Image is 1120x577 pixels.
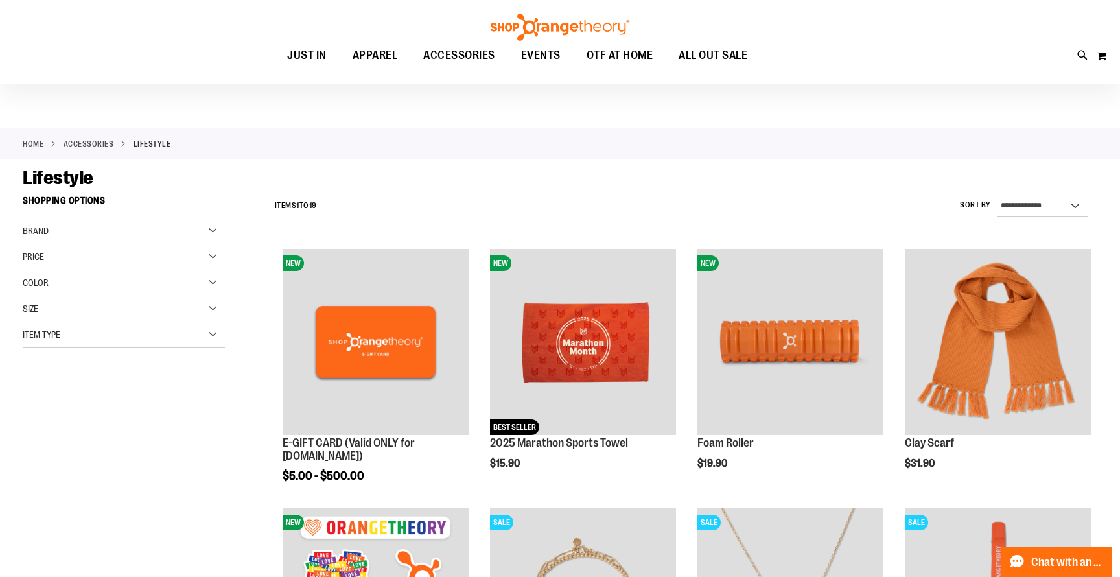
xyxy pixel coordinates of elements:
span: NEW [697,255,719,271]
span: $15.90 [490,458,522,469]
span: EVENTS [521,41,561,70]
span: Lifestyle [23,167,93,189]
span: Size [23,303,38,314]
div: product [691,242,890,502]
span: $31.90 [905,458,937,469]
img: 2025 Marathon Sports Towel [490,249,676,435]
img: E-GIFT CARD (Valid ONLY for ShopOrangetheory.com) [283,249,469,435]
strong: Shopping Options [23,189,225,218]
span: NEW [490,255,511,271]
span: SALE [697,515,721,530]
span: 19 [309,201,317,210]
div: product [276,242,475,515]
a: E-GIFT CARD (Valid ONLY for [DOMAIN_NAME]) [283,436,415,462]
a: Clay Scarf [905,436,954,449]
label: Sort By [960,200,991,211]
button: Chat with an Expert [1001,547,1113,577]
span: ACCESSORIES [423,41,495,70]
span: $19.90 [697,458,729,469]
a: 2025 Marathon Sports TowelNEWBEST SELLER [490,249,676,437]
span: OTF AT HOME [587,41,653,70]
span: Price [23,252,44,262]
span: JUST IN [287,41,327,70]
img: Foam Roller [697,249,883,435]
span: SALE [905,515,928,530]
h2: Items to [275,196,317,216]
img: Clay Scarf [905,249,1091,435]
span: ALL OUT SALE [679,41,747,70]
div: product [898,242,1097,502]
span: Color [23,277,49,288]
span: 1 [296,201,299,210]
span: Brand [23,226,49,236]
a: ACCESSORIES [64,138,114,150]
span: APPAREL [353,41,398,70]
span: NEW [283,255,304,271]
a: Home [23,138,43,150]
a: 2025 Marathon Sports Towel [490,436,628,449]
a: E-GIFT CARD (Valid ONLY for ShopOrangetheory.com)NEW [283,249,469,437]
a: Clay Scarf [905,249,1091,437]
span: SALE [490,515,513,530]
span: NEW [283,515,304,530]
span: $5.00 - $500.00 [283,469,364,482]
span: BEST SELLER [490,419,539,435]
img: Shop Orangetheory [489,14,631,41]
a: Foam RollerNEW [697,249,883,437]
strong: Lifestyle [134,138,171,150]
span: Item Type [23,329,60,340]
div: product [484,242,682,502]
a: Foam Roller [697,436,754,449]
span: Chat with an Expert [1031,556,1104,569]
